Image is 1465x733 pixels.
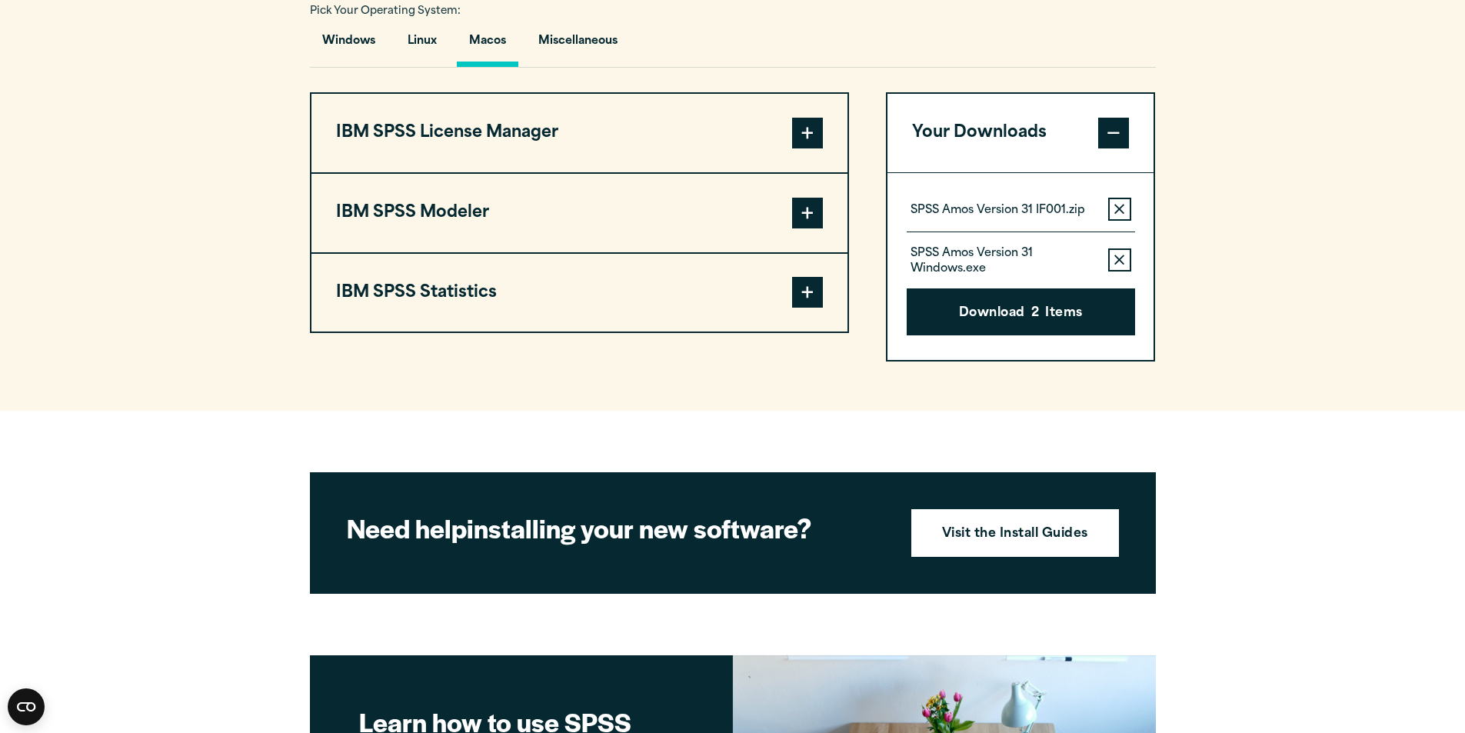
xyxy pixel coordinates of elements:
[311,174,847,252] button: IBM SPSS Modeler
[526,23,630,67] button: Miscellaneous
[347,511,885,545] h2: installing your new software?
[311,254,847,332] button: IBM SPSS Statistics
[887,172,1154,360] div: Your Downloads
[311,94,847,172] button: IBM SPSS License Manager
[887,94,1154,172] button: Your Downloads
[347,509,467,546] strong: Need help
[911,509,1119,557] a: Visit the Install Guides
[310,6,461,16] span: Pick Your Operating System:
[911,203,1085,218] p: SPSS Amos Version 31 IF001.zip
[8,688,45,725] button: Open CMP widget
[310,23,388,67] button: Windows
[942,525,1088,545] strong: Visit the Install Guides
[1031,304,1039,324] span: 2
[395,23,449,67] button: Linux
[457,23,518,67] button: Macos
[911,246,1096,277] p: SPSS Amos Version 31 Windows.exe
[907,288,1135,336] button: Download2Items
